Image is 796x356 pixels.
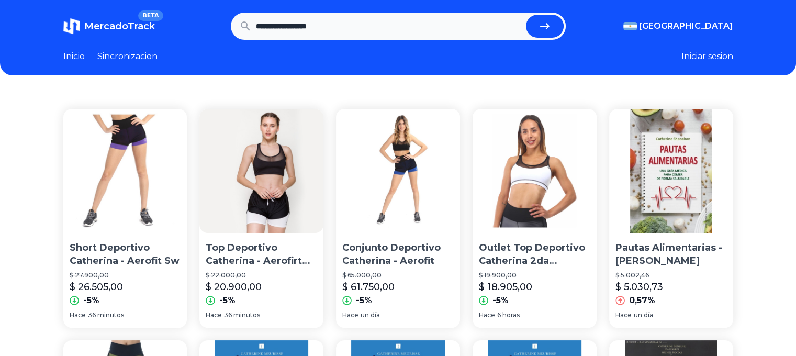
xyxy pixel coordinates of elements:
[473,109,597,328] a: Outlet Top Deportivo Catherina 2da Selección - Aerofit SwOutlet Top Deportivo Catherina 2da Selec...
[681,50,733,63] button: Iniciar sesion
[206,280,262,294] p: $ 20.900,00
[206,271,317,280] p: $ 22.000,00
[479,280,532,294] p: $ 18.905,00
[473,109,597,233] img: Outlet Top Deportivo Catherina 2da Selección - Aerofit Sw
[336,109,460,328] a: Conjunto Deportivo Catherina - AerofitConjunto Deportivo Catherina - Aerofit$ 65.000,00$ 61.750,0...
[219,294,236,307] p: -5%
[97,50,158,63] a: Sincronizacion
[342,280,395,294] p: $ 61.750,00
[356,294,372,307] p: -5%
[206,311,222,319] span: Hace
[342,241,454,268] p: Conjunto Deportivo Catherina - Aerofit
[497,311,520,319] span: 6 horas
[609,109,733,328] a: Pautas Alimentarias - Catherine ShananhanPautas Alimentarias - [PERSON_NAME]$ 5.002,46$ 5.030,730...
[479,311,495,319] span: Hace
[492,294,509,307] p: -5%
[70,311,86,319] span: Hace
[342,311,358,319] span: Hace
[609,109,733,233] img: Pautas Alimentarias - Catherine Shananhan
[63,109,187,233] img: Short Deportivo Catherina - Aerofit Sw
[70,280,123,294] p: $ 26.505,00
[224,311,260,319] span: 36 minutos
[206,241,317,268] p: Top Deportivo Catherina - Aerofirt Sw
[70,271,181,280] p: $ 27.900,00
[342,271,454,280] p: $ 65.000,00
[88,311,124,319] span: 36 minutos
[138,10,163,21] span: BETA
[623,20,733,32] button: [GEOGRAPHIC_DATA]
[361,311,380,319] span: un día
[479,241,590,268] p: Outlet Top Deportivo Catherina 2da Selección - Aerofit Sw
[639,20,733,32] span: [GEOGRAPHIC_DATA]
[615,271,727,280] p: $ 5.002,46
[615,311,632,319] span: Hace
[199,109,323,328] a: Top Deportivo Catherina - Aerofirt SwTop Deportivo Catherina - Aerofirt Sw$ 22.000,00$ 20.900,00-...
[70,241,181,268] p: Short Deportivo Catherina - Aerofit Sw
[63,18,80,35] img: MercadoTrack
[623,22,637,30] img: Argentina
[199,109,323,233] img: Top Deportivo Catherina - Aerofirt Sw
[629,294,655,307] p: 0,57%
[479,271,590,280] p: $ 19.900,00
[336,109,460,233] img: Conjunto Deportivo Catherina - Aerofit
[63,18,155,35] a: MercadoTrackBETA
[63,109,187,328] a: Short Deportivo Catherina - Aerofit SwShort Deportivo Catherina - Aerofit Sw$ 27.900,00$ 26.505,0...
[83,294,99,307] p: -5%
[634,311,653,319] span: un día
[615,241,727,268] p: Pautas Alimentarias - [PERSON_NAME]
[615,280,663,294] p: $ 5.030,73
[84,20,155,32] span: MercadoTrack
[63,50,85,63] a: Inicio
